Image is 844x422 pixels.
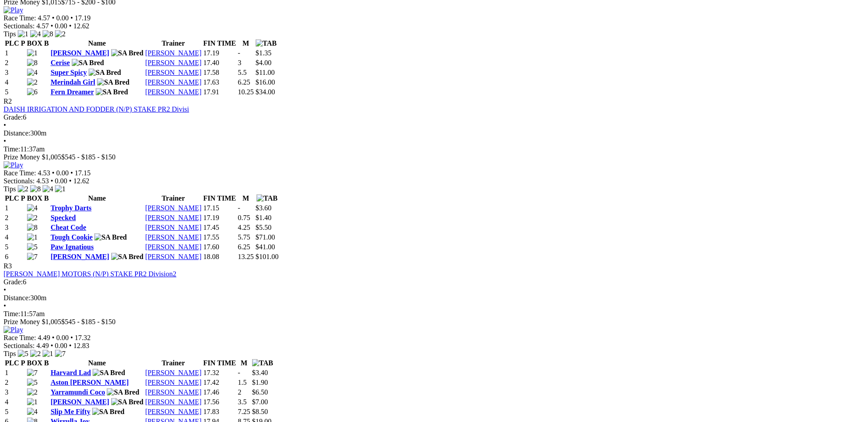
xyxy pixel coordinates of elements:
[256,243,275,251] span: $41.00
[97,78,129,86] img: SA Bred
[4,145,840,153] div: 11:37am
[4,78,26,87] td: 4
[238,253,254,260] text: 13.25
[27,39,43,47] span: BOX
[51,253,109,260] a: [PERSON_NAME]
[203,49,237,58] td: 17.19
[51,388,105,396] a: Yarramundi Coco
[4,286,6,294] span: •
[96,88,128,96] img: SA Bred
[238,78,250,86] text: 6.25
[4,294,30,302] span: Distance:
[43,350,53,358] img: 1
[145,39,202,48] th: Trainer
[50,39,144,48] th: Name
[252,388,268,396] span: $6.50
[56,169,69,177] span: 0.00
[107,388,139,396] img: SA Bred
[4,204,26,213] td: 1
[69,22,72,30] span: •
[238,379,247,386] text: 1.5
[145,369,202,376] a: [PERSON_NAME]
[4,262,12,270] span: R3
[4,185,16,193] span: Tips
[21,359,25,367] span: P
[18,185,28,193] img: 2
[27,214,38,222] img: 2
[27,233,38,241] img: 1
[4,161,23,169] img: Play
[203,88,237,97] td: 17.91
[256,39,277,47] img: TAB
[4,68,26,77] td: 3
[36,342,49,349] span: 4.49
[4,30,16,38] span: Tips
[252,398,268,406] span: $7.00
[203,378,237,387] td: 17.42
[4,129,840,137] div: 300m
[27,408,38,416] img: 4
[145,224,202,231] a: [PERSON_NAME]
[75,334,91,341] span: 17.32
[72,59,104,67] img: SA Bred
[70,334,73,341] span: •
[73,177,89,185] span: 12.62
[203,233,237,242] td: 17.55
[145,88,202,96] a: [PERSON_NAME]
[27,49,38,57] img: 1
[55,30,66,38] img: 2
[203,252,237,261] td: 18.08
[4,334,36,341] span: Race Time:
[21,39,25,47] span: P
[27,194,43,202] span: BOX
[38,14,50,22] span: 4.57
[203,194,237,203] th: FIN TIME
[51,78,95,86] a: Merindah Girl
[4,398,26,407] td: 4
[92,408,124,416] img: SA Bred
[38,334,50,341] span: 4.49
[238,88,254,96] text: 10.25
[4,169,36,177] span: Race Time:
[51,369,91,376] a: Harvard Lad
[238,243,250,251] text: 6.25
[21,194,25,202] span: P
[238,408,250,415] text: 7.25
[111,398,144,406] img: SA Bred
[30,185,41,193] img: 8
[5,359,19,367] span: PLC
[203,39,237,48] th: FIN TIME
[203,407,237,416] td: 17.83
[4,14,36,22] span: Race Time:
[203,213,237,222] td: 17.19
[61,153,116,161] span: $545 - $185 - $150
[69,177,72,185] span: •
[27,59,38,67] img: 8
[4,137,6,145] span: •
[44,39,49,47] span: B
[61,318,116,325] span: $545 - $185 - $150
[238,398,247,406] text: 3.5
[4,129,30,137] span: Distance:
[27,388,38,396] img: 2
[4,342,35,349] span: Sectionals:
[256,204,272,212] span: $3.60
[27,398,38,406] img: 1
[256,224,272,231] span: $5.50
[30,30,41,38] img: 4
[145,233,202,241] a: [PERSON_NAME]
[27,204,38,212] img: 4
[51,214,76,221] a: Specked
[50,194,144,203] th: Name
[75,169,91,177] span: 17.15
[36,177,49,185] span: 4.53
[27,359,43,367] span: BOX
[73,342,89,349] span: 12.83
[4,294,840,302] div: 300m
[256,88,275,96] span: $34.00
[27,69,38,77] img: 4
[203,388,237,397] td: 17.46
[256,69,275,76] span: $11.00
[94,233,127,241] img: SA Bred
[203,368,237,377] td: 17.32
